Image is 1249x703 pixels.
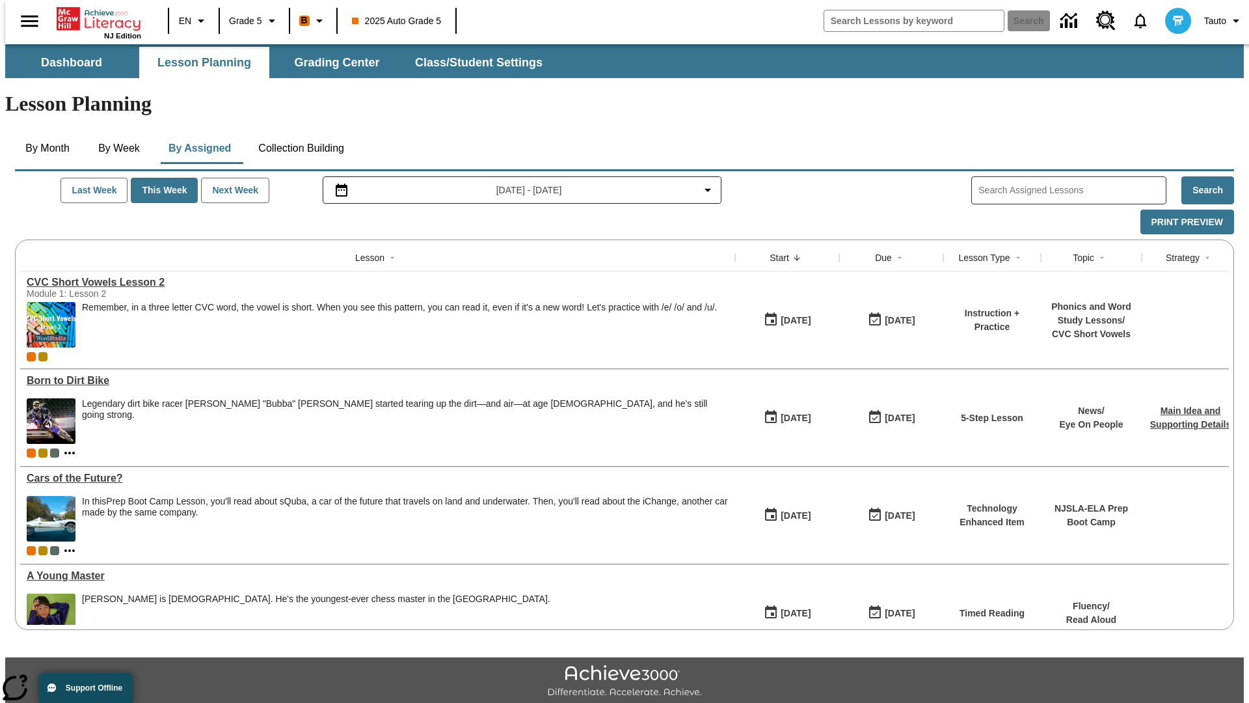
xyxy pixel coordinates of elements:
p: CVC Short Vowels [1047,327,1135,341]
div: Module 1: Lesson 2 [27,288,222,299]
button: 08/04/25: First time the lesson was available [759,601,815,626]
button: By Week [87,133,152,164]
span: Maximillian Lu is 10 years old. He's the youngest-ever chess master in the United States. [82,594,550,639]
div: Born to Dirt Bike [27,375,729,387]
img: Achieve3000 Differentiate Accelerate Achieve [547,665,702,698]
a: Resource Center, Will open in new tab [1088,3,1123,38]
button: Class/Student Settings [405,47,553,78]
img: High-tech automobile treading water. [27,496,75,542]
span: B [301,12,308,29]
button: Sort [1094,250,1110,266]
button: Lesson Planning [139,47,269,78]
button: Language: EN, Select a language [173,9,215,33]
button: 08/10/25: Last day the lesson can be accessed [863,406,919,430]
div: [DATE] [781,508,811,524]
div: [DATE] [885,508,915,524]
button: Next Week [201,178,269,203]
div: CVC Short Vowels Lesson 2 [27,277,729,288]
span: Grade 5 [229,14,262,28]
span: Remember, in a three letter CVC word, the vowel is short. When you see this pattern, you can read... [82,302,717,348]
div: [DATE] [781,410,811,426]
a: Data Center [1053,3,1088,39]
div: OL 2025 Auto Grade 6 [50,448,59,458]
p: 5-Step Lesson [961,411,1023,425]
div: In this [82,496,729,518]
img: CVC Short Vowels Lesson 2. [27,302,75,348]
div: [PERSON_NAME] is [DEMOGRAPHIC_DATA]. He's the youngest-ever chess master in the [GEOGRAPHIC_DATA]. [82,594,550,605]
button: This Week [131,178,198,203]
button: Support Offline [39,673,133,703]
span: 2025 Auto Grade 5 [352,14,442,28]
button: Select a new avatar [1157,4,1199,38]
span: NJ Edition [104,32,141,40]
a: Main Idea and Supporting Details [1150,406,1231,430]
a: A Young Master, Lessons [27,570,729,582]
a: CVC Short Vowels Lesson 2, Lessons [27,277,729,288]
button: 08/01/26: Last day the lesson can be accessed [863,503,919,528]
button: Dashboard [7,47,137,78]
button: 08/12/25: Last day the lesson can be accessed [863,308,919,333]
div: Lesson [355,251,384,264]
button: Select the date range menu item [329,182,716,198]
div: OL 2025 Auto Grade 6 [50,546,59,555]
p: NJSLA-ELA Prep Boot Camp [1047,502,1135,529]
div: Topic [1073,251,1094,264]
p: Fluency / [1066,600,1116,613]
div: A Young Master [27,570,729,582]
button: By Month [15,133,80,164]
button: Sort [384,250,400,266]
p: Read Aloud [1066,613,1116,627]
button: By Assigned [158,133,241,164]
div: In this Prep Boot Camp Lesson, you'll read about sQuba, a car of the future that travels on land ... [82,496,729,542]
button: Show more classes [62,445,77,461]
div: Start [770,251,789,264]
div: Strategy [1166,251,1200,264]
p: Remember, in a three letter CVC word, the vowel is short. When you see this pattern, you can read... [82,302,717,313]
span: Tauto [1204,14,1226,28]
a: Home [57,6,141,32]
p: Instruction + Practice [950,307,1034,334]
p: News / [1059,404,1123,418]
div: SubNavbar [5,47,554,78]
button: Sort [1200,250,1215,266]
div: [DATE] [781,605,811,622]
span: EN [179,14,191,28]
button: Print Preview [1140,210,1234,235]
span: Support Offline [66,683,122,693]
button: 08/08/25: First time the lesson was available [759,406,815,430]
img: Motocross racer James Stewart flies through the air on his dirt bike. [27,398,75,444]
button: Search [1181,176,1234,204]
a: Notifications [1123,4,1157,38]
button: 08/08/25: First time the lesson was available [759,503,815,528]
div: Current Class [27,448,36,458]
div: Current Class [27,352,36,361]
button: Sort [892,250,907,266]
button: Profile/Settings [1199,9,1249,33]
div: Home [57,5,141,40]
button: Open side menu [10,2,49,40]
div: [DATE] [885,605,915,622]
div: Legendary dirt bike racer James "Bubba" Stewart started tearing up the dirt—and air—at age 4, and... [82,398,729,444]
img: avatar image [1165,8,1191,34]
input: Search Assigned Lessons [978,181,1166,200]
div: New 2025 class [38,448,47,458]
button: Grade: Grade 5, Select a grade [224,9,285,33]
a: Born to Dirt Bike, Lessons [27,375,729,387]
div: Due [875,251,892,264]
input: search field [824,10,1004,31]
button: Sort [1010,250,1026,266]
div: New 2025 class [38,352,47,361]
h1: Lesson Planning [5,92,1244,116]
p: Technology Enhanced Item [950,502,1034,529]
div: Cars of the Future? [27,473,729,484]
p: Eye On People [1059,418,1123,432]
button: Grading Center [272,47,402,78]
div: Legendary dirt bike racer [PERSON_NAME] "Bubba" [PERSON_NAME] started tearing up the dirt—and air... [82,398,729,420]
div: SubNavbar [5,44,1244,78]
img: Maximillian Lu, the youngest chess master ever in the United States, in front of a game of chess.... [27,594,75,639]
